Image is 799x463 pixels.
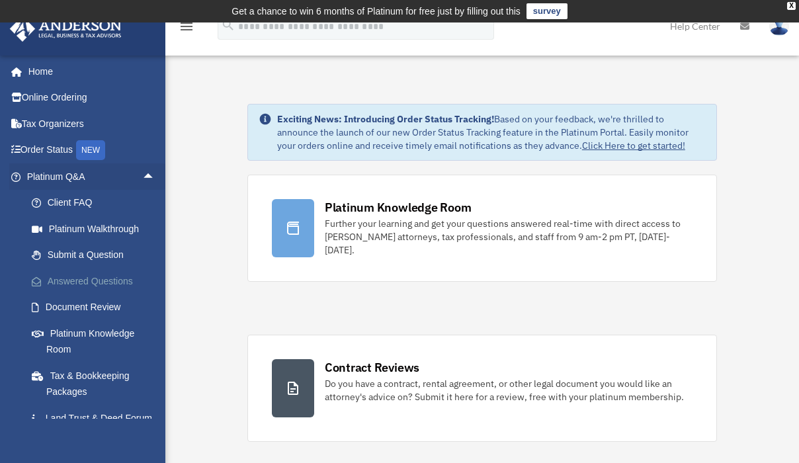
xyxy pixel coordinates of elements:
[769,17,789,36] img: User Pic
[179,19,194,34] i: menu
[142,163,169,190] span: arrow_drop_up
[76,140,105,160] div: NEW
[247,175,717,282] a: Platinum Knowledge Room Further your learning and get your questions answered real-time with dire...
[9,110,175,137] a: Tax Organizers
[787,2,796,10] div: close
[582,140,685,151] a: Click Here to get started!
[19,320,175,362] a: Platinum Knowledge Room
[19,216,175,242] a: Platinum Walkthrough
[526,3,568,19] a: survey
[19,362,175,405] a: Tax & Bookkeeping Packages
[179,23,194,34] a: menu
[6,16,126,42] img: Anderson Advisors Platinum Portal
[19,294,175,321] a: Document Review
[325,217,693,257] div: Further your learning and get your questions answered real-time with direct access to [PERSON_NAM...
[247,335,717,442] a: Contract Reviews Do you have a contract, rental agreement, or other legal document you would like...
[277,112,706,152] div: Based on your feedback, we're thrilled to announce the launch of our new Order Status Tracking fe...
[277,113,494,125] strong: Exciting News: Introducing Order Status Tracking!
[9,163,175,190] a: Platinum Q&Aarrow_drop_up
[19,190,175,216] a: Client FAQ
[9,85,175,111] a: Online Ordering
[231,3,521,19] div: Get a chance to win 6 months of Platinum for free just by filling out this
[19,268,175,294] a: Answered Questions
[9,58,169,85] a: Home
[19,242,175,269] a: Submit a Question
[9,137,175,164] a: Order StatusNEW
[325,359,419,376] div: Contract Reviews
[19,405,175,431] a: Land Trust & Deed Forum
[325,199,472,216] div: Platinum Knowledge Room
[325,377,693,403] div: Do you have a contract, rental agreement, or other legal document you would like an attorney's ad...
[221,18,235,32] i: search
